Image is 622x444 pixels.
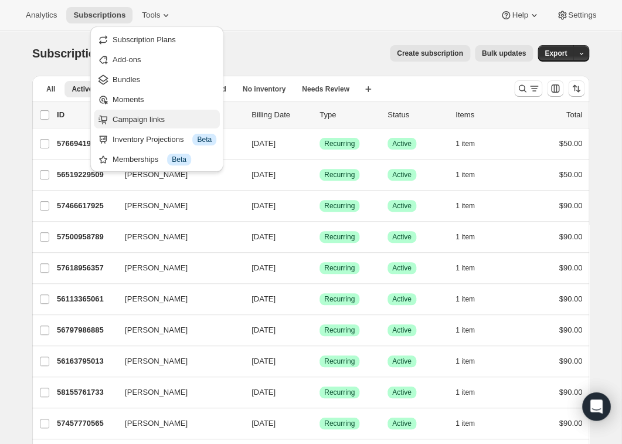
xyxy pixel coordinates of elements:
span: Subscriptions [32,47,109,60]
button: [PERSON_NAME] [118,259,235,277]
button: Bundles [94,70,220,89]
span: Beta [197,135,212,144]
span: [PERSON_NAME] [125,231,188,243]
span: [DATE] [251,357,276,365]
span: Subscriptions [73,11,125,20]
span: Recurring [324,201,355,211]
span: $90.00 [559,263,582,272]
span: [DATE] [251,232,276,241]
p: 56797986885 [57,324,115,336]
button: 1 item [456,322,488,338]
span: [DATE] [251,388,276,396]
p: Status [388,109,446,121]
span: $90.00 [559,294,582,303]
span: Recurring [324,139,355,148]
span: Add-ons [113,55,141,64]
button: [PERSON_NAME] [118,321,235,340]
button: Search and filter results [514,80,542,97]
span: Analytics [26,11,57,20]
span: $50.00 [559,170,582,179]
span: [PERSON_NAME] [125,262,188,274]
button: Bulk updates [475,45,533,62]
button: Analytics [19,7,64,23]
span: Recurring [324,419,355,428]
div: Type [320,109,378,121]
span: Active [392,139,412,148]
button: [PERSON_NAME] [118,228,235,246]
p: 57669419077 [57,138,115,150]
span: Active [392,388,412,397]
span: 1 item [456,201,475,211]
button: 1 item [456,167,488,183]
span: Help [512,11,528,20]
p: 56519229509 [57,169,115,181]
span: Recurring [324,232,355,242]
span: Needs Review [302,84,349,94]
button: [PERSON_NAME] [118,414,235,433]
button: 1 item [456,135,488,152]
button: Customize table column order and visibility [547,80,563,97]
span: [DATE] [251,139,276,148]
span: $90.00 [559,201,582,210]
button: Create subscription [390,45,470,62]
button: Inventory Projections [94,130,220,148]
span: Active [392,232,412,242]
span: $90.00 [559,232,582,241]
button: [PERSON_NAME] [118,352,235,371]
div: 57457770565[PERSON_NAME][DATE]SuccessRecurringSuccessActive1 item$90.00 [57,415,582,432]
div: 57669419077[PERSON_NAME][DATE]SuccessRecurringSuccessActive1 item$50.00 [57,135,582,152]
div: IDCustomerBilling DateTypeStatusItemsTotal [57,109,582,121]
span: [DATE] [251,419,276,428]
p: 56113365061 [57,293,115,305]
span: Recurring [324,263,355,273]
span: All [46,84,55,94]
span: [PERSON_NAME] [125,324,188,336]
button: Subscriptions [66,7,132,23]
span: Recurring [324,357,355,366]
span: Beta [172,155,186,164]
span: Subscription Plans [113,35,176,44]
span: 1 item [456,419,475,428]
p: Total [566,109,582,121]
p: ID [57,109,115,121]
div: 56113365061[PERSON_NAME][DATE]SuccessRecurringSuccessActive1 item$90.00 [57,291,582,307]
span: 1 item [456,294,475,304]
div: 56519229509[PERSON_NAME][DATE]SuccessRecurringSuccessActive1 item$50.00 [57,167,582,183]
span: 1 item [456,232,475,242]
span: 1 item [456,326,475,335]
span: 1 item [456,263,475,273]
span: 1 item [456,170,475,179]
span: Active [392,357,412,366]
button: [PERSON_NAME] [118,290,235,309]
span: Create subscription [397,49,463,58]
span: Active [72,84,93,94]
p: 56163795013 [57,355,115,367]
span: Export [545,49,567,58]
button: Create new view [359,81,378,97]
button: Moments [94,90,220,109]
p: 57500958789 [57,231,115,243]
button: Sort the results [568,80,584,97]
button: Help [493,7,546,23]
span: Active [392,326,412,335]
button: Campaign links [94,110,220,128]
p: 58155761733 [57,387,115,398]
span: Active [392,294,412,304]
span: 1 item [456,139,475,148]
button: 1 item [456,260,488,276]
span: $50.00 [559,139,582,148]
div: 56797986885[PERSON_NAME][DATE]SuccessRecurringSuccessActive1 item$90.00 [57,322,582,338]
p: Billing Date [251,109,310,121]
span: [DATE] [251,201,276,210]
span: [DATE] [251,170,276,179]
div: Memberships [113,154,216,165]
div: Items [456,109,514,121]
button: Subscription Plans [94,30,220,49]
span: No inventory [243,84,285,94]
div: Inventory Projections [113,134,216,145]
p: 57457770565 [57,418,115,429]
span: $90.00 [559,388,582,396]
p: 57466617925 [57,200,115,212]
span: Settings [568,11,596,20]
span: Tools [142,11,160,20]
